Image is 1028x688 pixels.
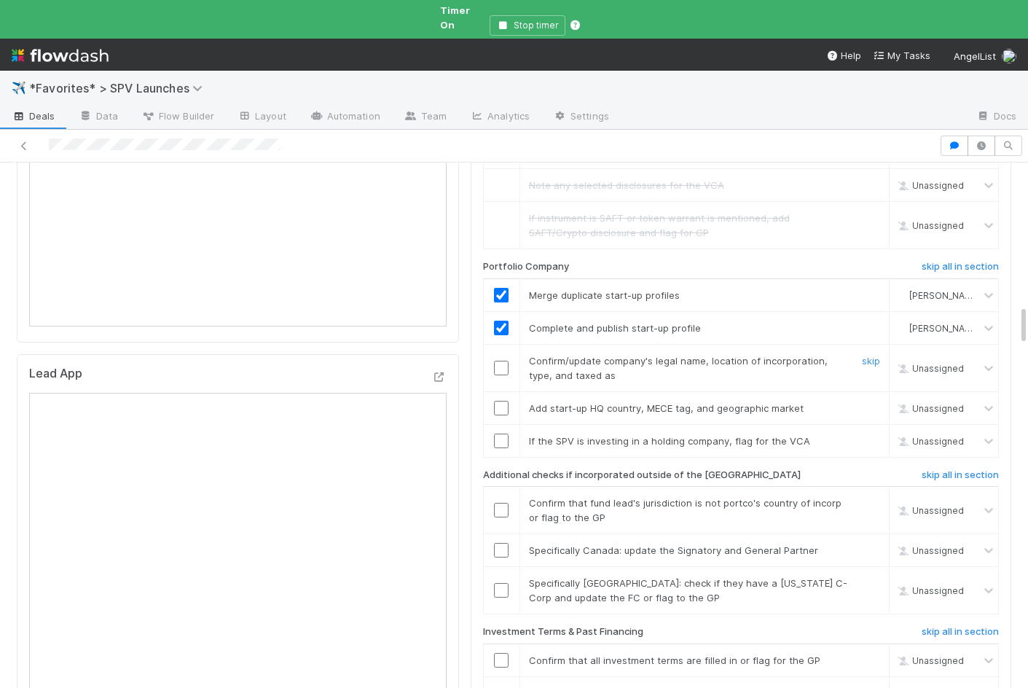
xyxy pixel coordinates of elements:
span: Add start-up HQ country, MECE tag, and geographic market [529,402,804,414]
a: Automation [298,106,392,129]
span: Confirm that all investment terms are filled in or flag for the GP [529,654,820,666]
span: Unassigned [895,655,964,666]
h6: Portfolio Company [483,261,569,273]
img: logo-inverted-e16ddd16eac7371096b0.svg [12,43,109,68]
span: Merge duplicate start-up profiles [529,289,680,301]
button: Stop timer [490,15,565,36]
span: Confirm that fund lead's jurisdiction is not portco's country of incorp or flag to the GP [529,497,841,523]
h5: Lead App [29,367,82,381]
span: My Tasks [873,50,930,61]
img: avatar_b18de8e2-1483-4e81-aa60-0a3d21592880.png [1002,49,1016,63]
span: Confirm/update company's legal name, location of incorporation, type, and taxed as [529,355,828,381]
span: If the SPV is investing in a holding company, flag for the VCA [529,435,810,447]
a: Analytics [458,106,541,129]
a: skip all in section [922,261,999,278]
span: Deals [12,109,55,123]
a: Data [67,106,130,129]
h6: Investment Terms & Past Financing [483,626,643,638]
span: *Favorites* > SPV Launches [29,81,210,95]
a: Team [392,106,458,129]
span: Specifically [GEOGRAPHIC_DATA]: check if they have a [US_STATE] C-Corp and update the FC or flag ... [529,577,847,603]
span: Unassigned [895,180,964,191]
a: skip [862,355,880,367]
h6: skip all in section [922,469,999,481]
h6: Additional checks if incorporated outside of the [GEOGRAPHIC_DATA] [483,469,801,481]
a: Flow Builder [130,106,226,129]
img: avatar_b18de8e2-1483-4e81-aa60-0a3d21592880.png [895,322,907,334]
span: [PERSON_NAME] [909,322,981,333]
h6: skip all in section [922,626,999,638]
span: Note any selected disclosures for the VCA [529,179,724,191]
span: Unassigned [895,505,964,516]
span: Specifically Canada: update the Signatory and General Partner [529,544,818,556]
span: Unassigned [895,402,964,413]
a: Settings [541,106,621,129]
span: Unassigned [895,362,964,373]
span: Complete and publish start-up profile [529,322,701,334]
span: AngelList [954,50,996,62]
a: Docs [965,106,1028,129]
h6: skip all in section [922,261,999,273]
span: ✈️ [12,82,26,94]
a: skip all in section [922,469,999,487]
a: skip all in section [922,626,999,644]
span: Timer On [440,3,484,32]
span: If instrument is SAFT or token warrant is mentioned, add SAFT/Crypto disclosure and flag for GP [529,212,790,238]
span: Unassigned [895,220,964,231]
span: Unassigned [895,435,964,446]
a: My Tasks [873,48,930,63]
span: Flow Builder [141,109,214,123]
span: Unassigned [895,585,964,596]
a: Layout [226,106,298,129]
div: Help [826,48,861,63]
span: Unassigned [895,545,964,556]
span: Timer On [440,4,470,31]
img: avatar_b18de8e2-1483-4e81-aa60-0a3d21592880.png [895,289,907,301]
span: [PERSON_NAME] [909,289,981,300]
